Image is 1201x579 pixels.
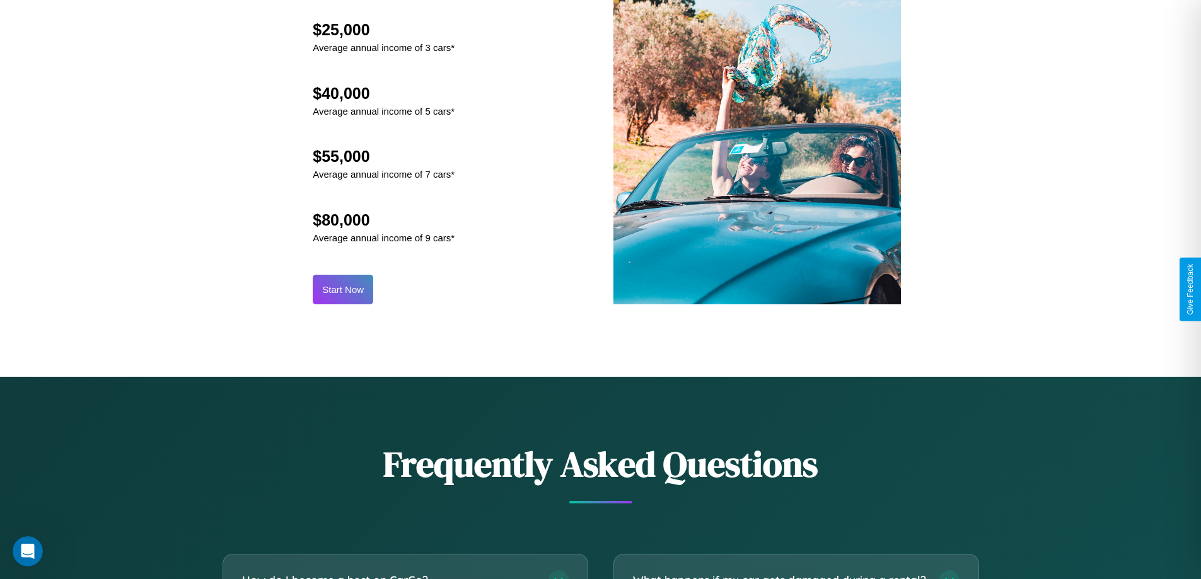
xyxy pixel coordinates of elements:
[1186,264,1195,315] div: Give Feedback
[313,211,455,229] h2: $80,000
[313,84,455,103] h2: $40,000
[313,147,455,166] h2: $55,000
[313,166,455,183] p: Average annual income of 7 cars*
[313,21,455,39] h2: $25,000
[223,440,979,488] h2: Frequently Asked Questions
[313,39,455,56] p: Average annual income of 3 cars*
[313,275,373,304] button: Start Now
[313,103,455,120] p: Average annual income of 5 cars*
[13,536,43,566] iframe: Intercom live chat
[313,229,455,246] p: Average annual income of 9 cars*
